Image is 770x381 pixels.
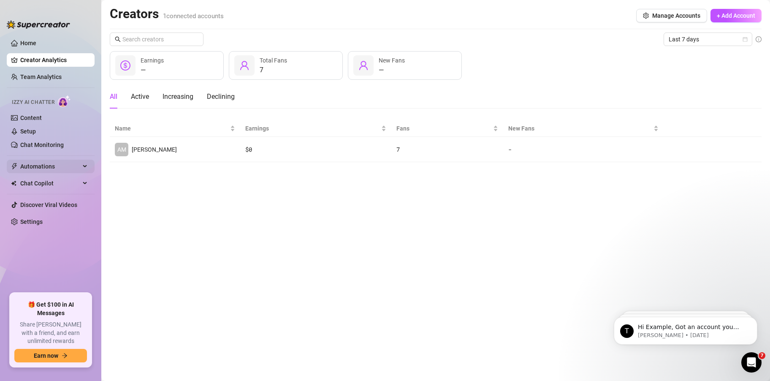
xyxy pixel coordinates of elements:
button: Manage Accounts [636,9,707,22]
div: - [508,145,659,154]
th: New Fans [503,120,664,137]
span: Chat Copilot [20,177,80,190]
div: All [110,92,117,102]
span: user [239,60,249,71]
span: AM [117,145,126,154]
span: Share [PERSON_NAME] with a friend, and earn unlimited rewards [14,321,87,346]
a: Settings [20,218,43,225]
span: arrow-right [62,353,68,359]
span: 7 [759,352,765,359]
span: dollar-circle [120,60,130,71]
th: Earnings [240,120,391,137]
span: New Fans [379,57,405,64]
iframe: Intercom notifications message [601,299,770,358]
button: + Add Account [710,9,762,22]
div: 7 [260,65,287,75]
div: — [141,65,164,75]
span: user [358,60,369,71]
input: Search creators [122,35,192,44]
a: Creator Analytics [20,53,88,67]
div: — [379,65,405,75]
span: setting [643,13,649,19]
a: Home [20,40,36,46]
span: Fans [396,124,491,133]
span: 🎁 Get $100 in AI Messages [14,301,87,317]
a: Team Analytics [20,73,62,80]
span: thunderbolt [11,163,18,170]
a: Chat Monitoring [20,142,64,148]
button: Earn nowarrow-right [14,349,87,362]
a: Content [20,114,42,121]
a: Discover Viral Videos [20,201,77,208]
span: Manage Accounts [652,12,700,19]
img: logo-BBDzfeDw.svg [7,20,70,29]
span: [PERSON_NAME] [132,146,177,153]
div: Declining [207,92,235,102]
span: Last 7 days [669,33,747,46]
h2: Creators [110,6,224,22]
span: info-circle [756,36,762,42]
th: Fans [391,120,503,137]
span: 1 connected accounts [163,12,224,20]
span: New Fans [508,124,652,133]
span: Automations [20,160,80,173]
img: Chat Copilot [11,180,16,186]
span: Earnings [245,124,380,133]
div: 7 [396,145,498,154]
a: Setup [20,128,36,135]
th: Name [110,120,240,137]
span: Name [115,124,228,133]
span: Earn now [34,352,58,359]
span: Total Fans [260,57,287,64]
span: + Add Account [717,12,755,19]
img: AI Chatter [58,95,71,107]
div: Active [131,92,149,102]
span: search [115,36,121,42]
span: Izzy AI Chatter [12,98,54,106]
div: Increasing [163,92,193,102]
span: calendar [743,37,748,42]
span: Earnings [141,57,164,64]
div: $ 0 [245,145,386,154]
iframe: Intercom live chat [741,352,762,373]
